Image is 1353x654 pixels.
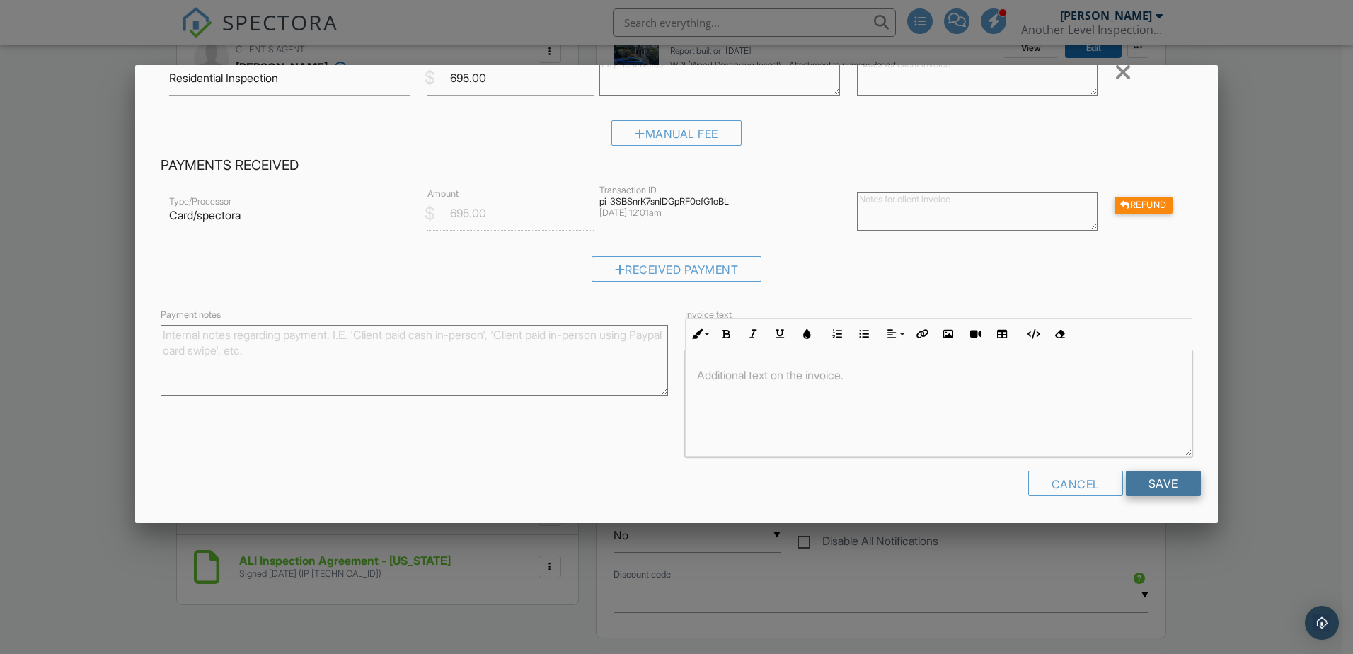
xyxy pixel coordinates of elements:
[1115,197,1173,214] div: Refund
[427,188,459,200] label: Amount
[766,321,793,348] button: Underline (Ctrl+U)
[1126,471,1201,496] input: Save
[161,156,1192,175] h4: Payments Received
[824,321,851,348] button: Ordered List
[611,120,742,146] div: Manual Fee
[851,321,877,348] button: Unordered List
[713,321,739,348] button: Bold (Ctrl+B)
[1305,606,1339,640] div: Open Intercom Messenger
[1115,197,1173,211] a: Refund
[1028,471,1123,496] div: Cancel
[169,207,410,223] p: Card/spectora
[599,185,840,196] div: Transaction ID
[989,321,1015,348] button: Insert Table
[962,321,989,348] button: Insert Video
[425,202,435,226] div: $
[685,309,732,321] label: Invoice text
[686,321,713,348] button: Inline Style
[599,207,840,219] div: [DATE] 12:01am
[881,321,908,348] button: Align
[592,256,762,282] div: Received Payment
[1046,321,1073,348] button: Clear Formatting
[599,196,840,207] div: pi_3SBSnrK7snlDGpRF0efG1oBL
[592,265,762,280] a: Received Payment
[161,309,221,321] label: Payment notes
[611,130,742,144] a: Manual Fee
[1019,321,1046,348] button: Code View
[425,66,435,90] div: $
[908,321,935,348] button: Insert Link (Ctrl+K)
[935,321,962,348] button: Insert Image (Ctrl+P)
[793,321,820,348] button: Colors
[169,196,410,207] div: Type/Processor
